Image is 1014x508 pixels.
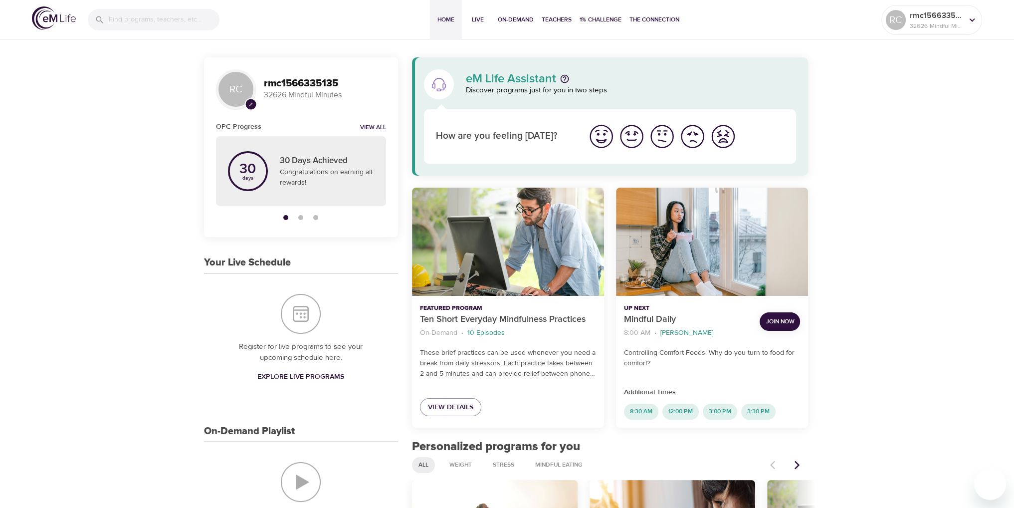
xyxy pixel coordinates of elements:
[629,14,679,25] span: The Connection
[529,461,589,469] span: Mindful Eating
[624,304,752,313] p: Up Next
[486,457,521,473] div: Stress
[281,462,321,502] img: On-Demand Playlist
[624,328,650,338] p: 8:00 AM
[412,461,434,469] span: All
[257,371,344,383] span: Explore Live Programs
[616,121,647,152] button: I'm feeling good
[436,129,574,144] p: How are you feeling [DATE]?
[466,14,490,25] span: Live
[786,454,808,476] button: Next items
[264,78,386,89] h3: rmc1566335135
[224,341,378,364] p: Register for live programs to see your upcoming schedule here.
[741,404,776,420] div: 3:30 PM
[624,326,752,340] nav: breadcrumb
[280,167,374,188] p: Congratulations on earning all rewards!
[662,407,699,416] span: 12:00 PM
[677,121,708,152] button: I'm feeling bad
[542,14,572,25] span: Teachers
[420,328,457,338] p: On-Demand
[461,326,463,340] li: ·
[624,387,800,398] p: Additional Times
[679,123,706,150] img: bad
[443,461,478,469] span: Weight
[910,9,963,21] p: rmc1566335135
[431,76,447,92] img: eM Life Assistant
[660,328,713,338] p: [PERSON_NAME]
[586,121,616,152] button: I'm feeling great
[443,457,478,473] div: Weight
[32,6,76,30] img: logo
[467,328,505,338] p: 10 Episodes
[239,162,256,176] p: 30
[420,313,596,326] p: Ten Short Everyday Mindfulness Practices
[216,121,261,132] h6: OPC Progress
[616,188,808,296] button: Mindful Daily
[618,123,645,150] img: good
[662,404,699,420] div: 12:00 PM
[886,10,906,30] div: RC
[580,14,621,25] span: 1% Challenge
[420,348,596,379] p: These brief practices can be used whenever you need a break from daily stressors. Each practice t...
[766,316,794,327] span: Join Now
[239,176,256,180] p: days
[703,404,737,420] div: 3:00 PM
[420,398,481,417] a: View Details
[654,326,656,340] li: ·
[434,14,458,25] span: Home
[760,312,800,331] button: Join Now
[703,407,737,416] span: 3:00 PM
[624,348,800,369] p: Controlling Comfort Foods: Why do you turn to food for comfort?
[647,121,677,152] button: I'm feeling ok
[412,457,435,473] div: All
[709,123,737,150] img: worst
[360,124,386,132] a: View all notifications
[280,155,374,168] p: 30 Days Achieved
[529,457,589,473] div: Mindful Eating
[648,123,676,150] img: ok
[741,407,776,416] span: 3:30 PM
[204,257,291,268] h3: Your Live Schedule
[624,313,752,326] p: Mindful Daily
[487,461,520,469] span: Stress
[281,294,321,334] img: Your Live Schedule
[420,304,596,313] p: Featured Program
[412,440,809,454] h2: Personalized programs for you
[708,121,738,152] button: I'm feeling worst
[498,14,534,25] span: On-Demand
[412,188,604,296] button: Ten Short Everyday Mindfulness Practices
[910,21,963,30] p: 32626 Mindful Minutes
[204,426,295,437] h3: On-Demand Playlist
[428,401,473,414] span: View Details
[974,468,1006,500] iframe: Button to launch messaging window
[216,69,256,109] div: RC
[466,73,556,85] p: eM Life Assistant
[253,368,348,386] a: Explore Live Programs
[264,89,386,101] p: 32626 Mindful Minutes
[420,326,596,340] nav: breadcrumb
[466,85,797,96] p: Discover programs just for you in two steps
[588,123,615,150] img: great
[624,404,658,420] div: 8:30 AM
[109,9,219,30] input: Find programs, teachers, etc...
[624,407,658,416] span: 8:30 AM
